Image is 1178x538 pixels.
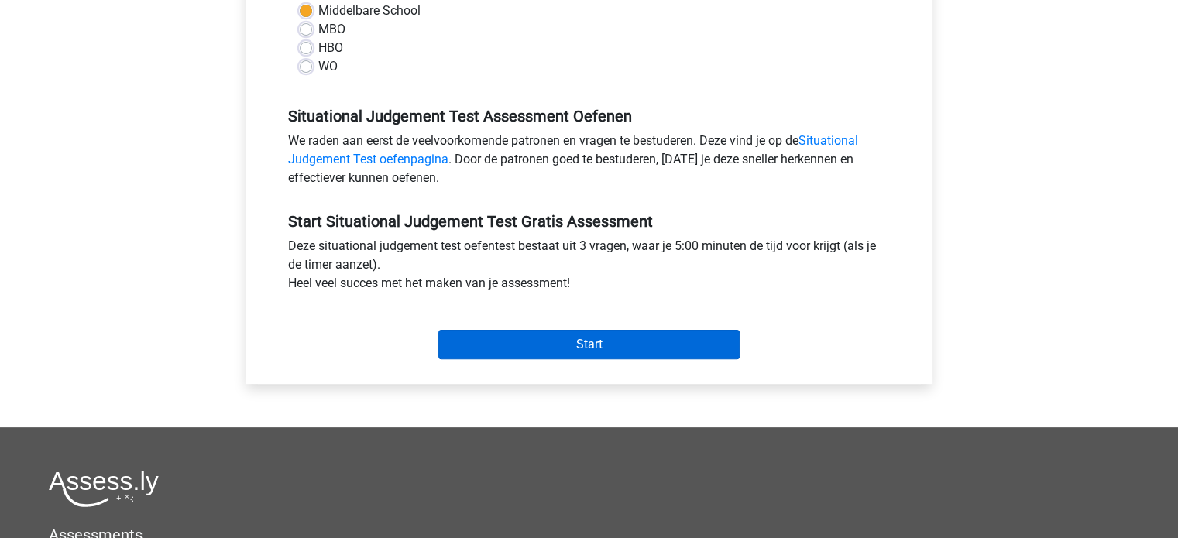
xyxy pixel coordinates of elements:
[318,39,343,57] label: HBO
[438,330,740,359] input: Start
[276,237,902,299] div: Deze situational judgement test oefentest bestaat uit 3 vragen, waar je 5:00 minuten de tijd voor...
[288,212,891,231] h5: Start Situational Judgement Test Gratis Assessment
[276,132,902,194] div: We raden aan eerst de veelvoorkomende patronen en vragen te bestuderen. Deze vind je op de . Door...
[49,471,159,507] img: Assessly logo
[318,2,421,20] label: Middelbare School
[318,20,345,39] label: MBO
[288,107,891,125] h5: Situational Judgement Test Assessment Oefenen
[318,57,338,76] label: WO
